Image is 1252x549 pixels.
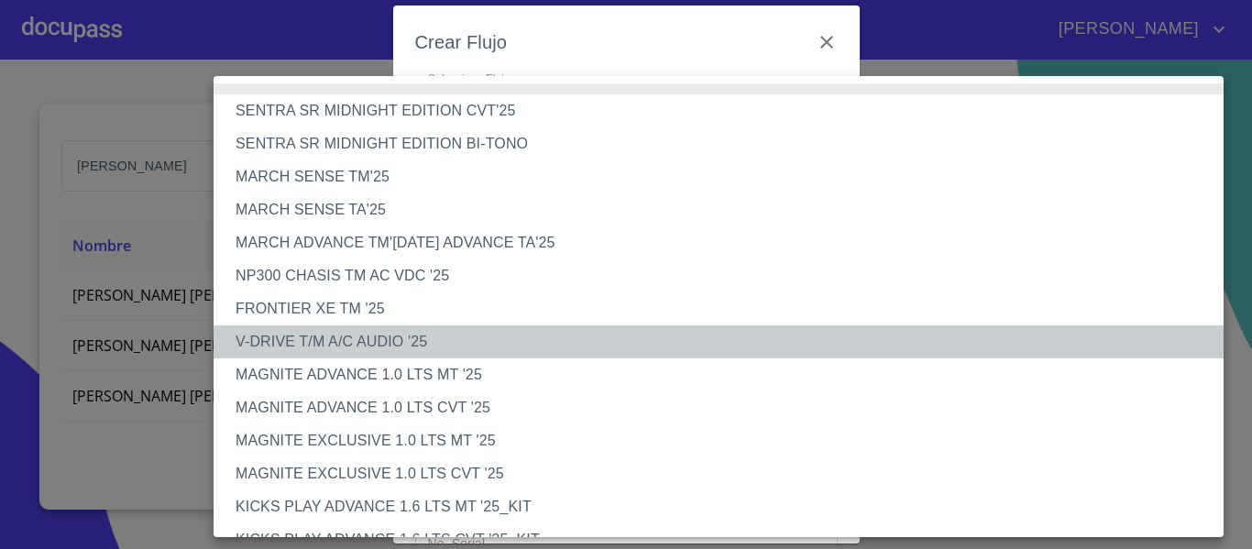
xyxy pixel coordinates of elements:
li: MARCH ADVANCE TM'[DATE] ADVANCE TA'25 [214,226,1237,259]
li: FRONTIER XE TM '25 [214,292,1237,325]
li: MAGNITE ADVANCE 1.0 LTS CVT '25 [214,391,1237,424]
li: MAGNITE ADVANCE 1.0 LTS MT '25 [214,358,1237,391]
li: KICKS PLAY ADVANCE 1.6 LTS MT '25_KIT [214,490,1237,523]
li: MAGNITE EXCLUSIVE 1.0 LTS CVT '25 [214,457,1237,490]
li: MAGNITE EXCLUSIVE 1.0 LTS MT '25 [214,424,1237,457]
li: SENTRA SR MIDNIGHT EDITION CVT'25 [214,94,1237,127]
li: MARCH SENSE TM'25 [214,160,1237,193]
li: SENTRA SR MIDNIGHT EDITION BI-TONO [214,127,1237,160]
li: MARCH SENSE TA'25 [214,193,1237,226]
li: NP300 CHASIS TM AC VDC '25 [214,259,1237,292]
li: V-DRIVE T/M A/C AUDIO '25 [214,325,1237,358]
